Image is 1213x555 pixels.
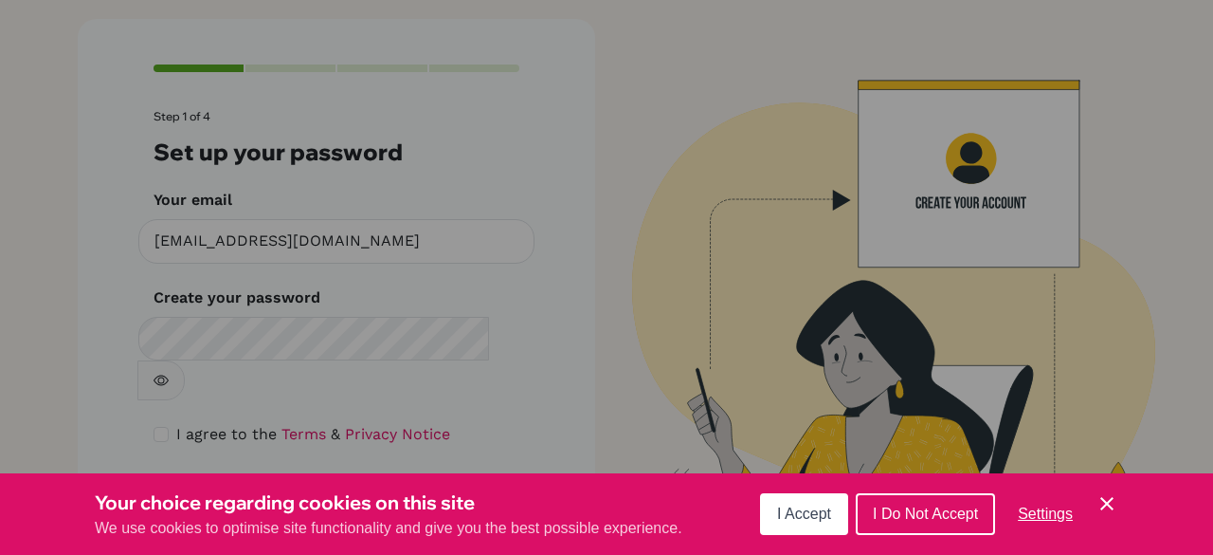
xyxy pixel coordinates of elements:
p: We use cookies to optimise site functionality and give you the best possible experience. [95,517,682,540]
h3: Your choice regarding cookies on this site [95,489,682,517]
span: I Accept [777,506,831,522]
span: Ayuda [41,13,93,30]
button: Save and close [1095,492,1118,515]
button: Settings [1003,495,1088,533]
span: Settings [1018,506,1073,522]
button: I Do Not Accept [856,493,995,535]
span: I Do Not Accept [873,506,978,522]
button: I Accept [760,493,848,535]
